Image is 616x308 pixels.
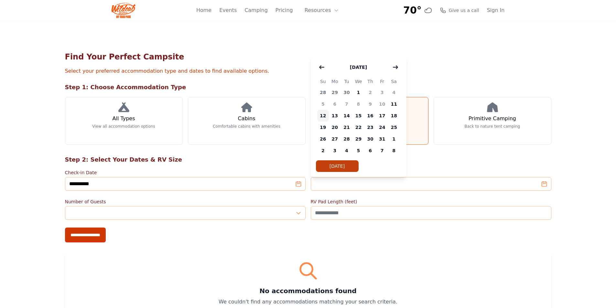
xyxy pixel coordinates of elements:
[376,78,388,85] span: Fr
[65,169,306,176] label: Check-in Date
[317,133,329,145] span: 26
[352,122,364,133] span: 22
[317,145,329,156] span: 2
[440,7,479,14] a: Give us a call
[112,3,136,18] img: Wildcat Logo
[376,110,388,122] span: 17
[376,145,388,156] span: 7
[352,78,364,85] span: We
[311,169,551,176] label: Check-out Date
[73,286,544,295] h3: No accommodations found
[329,98,341,110] span: 6
[364,122,376,133] span: 23
[341,98,353,110] span: 7
[388,133,400,145] span: 1
[388,122,400,133] span: 25
[301,4,343,17] button: Resources
[341,122,353,133] span: 21
[352,145,364,156] span: 5
[65,155,551,164] h2: Step 2: Select Your Dates & RV Size
[388,87,400,98] span: 4
[487,6,505,14] a: Sign In
[352,87,364,98] span: 1
[65,97,183,145] a: All Types View all accommodation options
[112,115,135,122] h3: All Types
[317,110,329,122] span: 12
[341,133,353,145] span: 28
[317,122,329,133] span: 19
[219,6,237,14] a: Events
[65,67,551,75] p: Select your preferred accommodation type and dates to find available options.
[276,6,293,14] a: Pricing
[238,115,255,122] h3: Cabins
[341,78,353,85] span: Tu
[329,110,341,122] span: 13
[317,98,329,110] span: 5
[329,78,341,85] span: Mo
[65,198,306,205] label: Number of Guests
[196,6,211,14] a: Home
[388,110,400,122] span: 18
[364,78,376,85] span: Th
[329,87,341,98] span: 29
[188,97,306,145] a: Cabins Comfortable cabins with amenities
[388,98,400,110] span: 11
[364,133,376,145] span: 30
[329,133,341,145] span: 27
[364,145,376,156] span: 6
[341,145,353,156] span: 4
[364,98,376,110] span: 9
[364,110,376,122] span: 16
[341,87,353,98] span: 30
[329,145,341,156] span: 3
[311,198,551,205] label: RV Pad Length (feet)
[449,7,479,14] span: Give us a call
[317,78,329,85] span: Su
[376,133,388,145] span: 31
[329,122,341,133] span: 20
[73,298,544,306] p: We couldn't find any accommodations matching your search criteria.
[343,61,373,74] button: [DATE]
[352,98,364,110] span: 8
[403,5,422,16] span: 70°
[376,98,388,110] span: 10
[244,6,267,14] a: Camping
[364,87,376,98] span: 2
[469,115,516,122] h3: Primitive Camping
[65,83,551,92] h2: Step 1: Choose Accommodation Type
[434,97,551,145] a: Primitive Camping Back to nature tent camping
[213,124,280,129] p: Comfortable cabins with amenities
[352,110,364,122] span: 15
[316,160,359,172] button: [DATE]
[388,145,400,156] span: 8
[376,87,388,98] span: 3
[388,78,400,85] span: Sa
[317,87,329,98] span: 28
[376,122,388,133] span: 24
[352,133,364,145] span: 29
[341,110,353,122] span: 14
[465,124,520,129] p: Back to nature tent camping
[92,124,155,129] p: View all accommodation options
[65,52,551,62] h1: Find Your Perfect Campsite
